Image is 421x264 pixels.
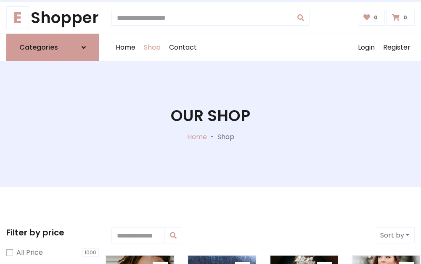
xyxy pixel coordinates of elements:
h1: Shopper [6,8,99,27]
a: Home [111,34,140,61]
span: 0 [372,14,380,21]
a: 0 [358,10,385,26]
button: Sort by [375,227,415,243]
span: E [6,6,29,29]
a: Home [187,132,207,142]
a: 0 [387,10,415,26]
a: Categories [6,34,99,61]
span: 0 [401,14,409,21]
h5: Filter by price [6,227,99,238]
h1: Our Shop [171,106,250,125]
a: Login [354,34,379,61]
a: EShopper [6,8,99,27]
a: Shop [140,34,165,61]
p: - [207,132,217,142]
p: Shop [217,132,234,142]
a: Register [379,34,415,61]
a: Contact [165,34,201,61]
span: 1000 [82,248,99,257]
h6: Categories [19,43,58,51]
label: All Price [16,248,43,258]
